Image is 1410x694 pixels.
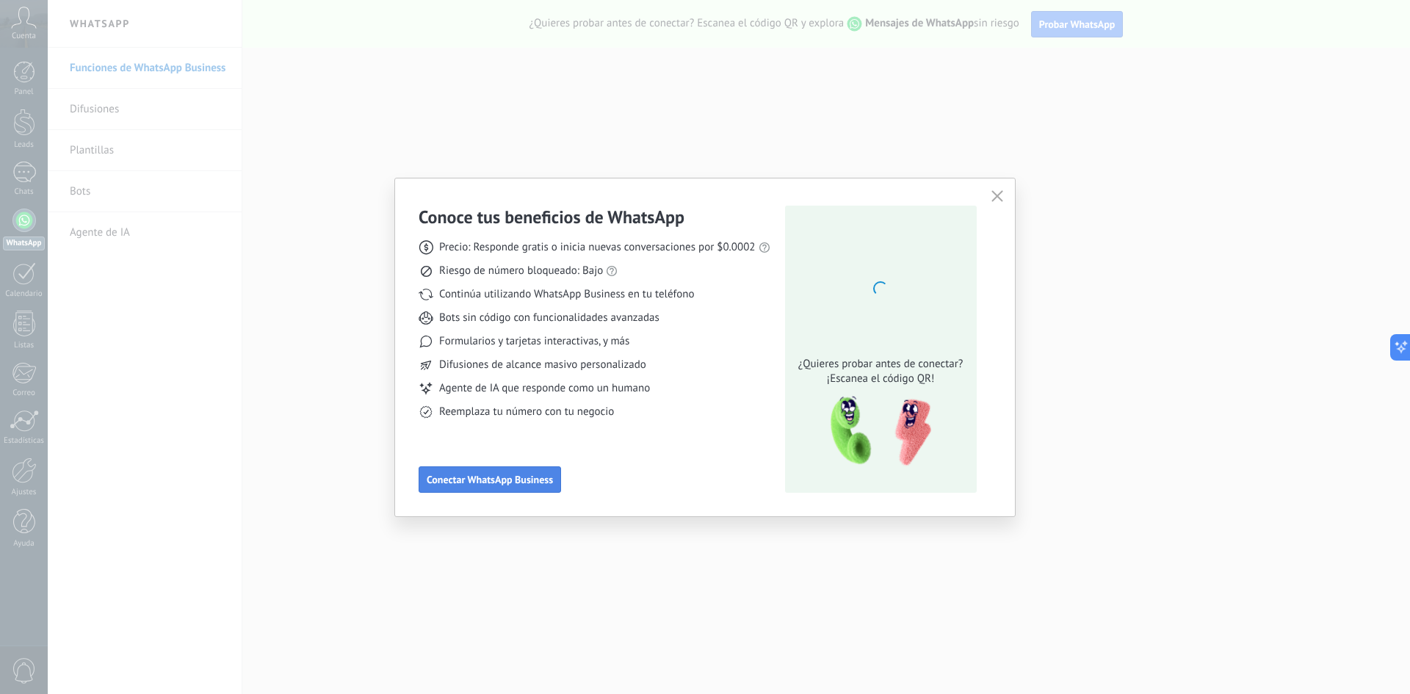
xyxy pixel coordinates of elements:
[794,372,967,386] span: ¡Escanea el código QR!
[439,311,659,325] span: Bots sin código con funcionalidades avanzadas
[439,264,603,278] span: Riesgo de número bloqueado: Bajo
[439,381,650,396] span: Agente de IA que responde como un humano
[427,474,553,485] span: Conectar WhatsApp Business
[818,392,934,471] img: qr-pic-1x.png
[794,357,967,372] span: ¿Quieres probar antes de conectar?
[439,240,756,255] span: Precio: Responde gratis o inicia nuevas conversaciones por $0.0002
[439,358,646,372] span: Difusiones de alcance masivo personalizado
[419,206,684,228] h3: Conoce tus beneficios de WhatsApp
[439,405,614,419] span: Reemplaza tu número con tu negocio
[419,466,561,493] button: Conectar WhatsApp Business
[439,334,629,349] span: Formularios y tarjetas interactivas, y más
[439,287,694,302] span: Continúa utilizando WhatsApp Business en tu teléfono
